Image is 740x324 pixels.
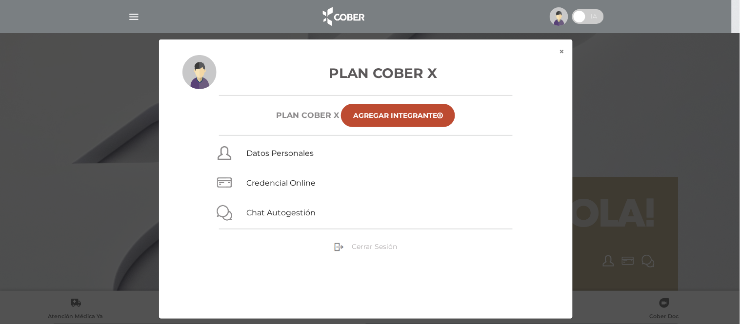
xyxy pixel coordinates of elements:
[246,149,314,158] a: Datos Personales
[341,104,455,127] a: Agregar Integrante
[246,178,316,188] a: Credencial Online
[128,11,140,23] img: Cober_menu-lines-white.svg
[318,5,369,28] img: logo_cober_home-white.png
[182,55,217,89] img: profile-placeholder.svg
[334,242,397,250] a: Cerrar Sesión
[552,39,573,64] button: ×
[276,111,339,120] h6: Plan COBER X
[246,208,316,217] a: Chat Autogestión
[182,63,549,83] h3: Plan Cober X
[352,242,397,251] span: Cerrar Sesión
[550,7,568,26] img: profile-placeholder.svg
[334,242,344,252] img: sign-out.png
